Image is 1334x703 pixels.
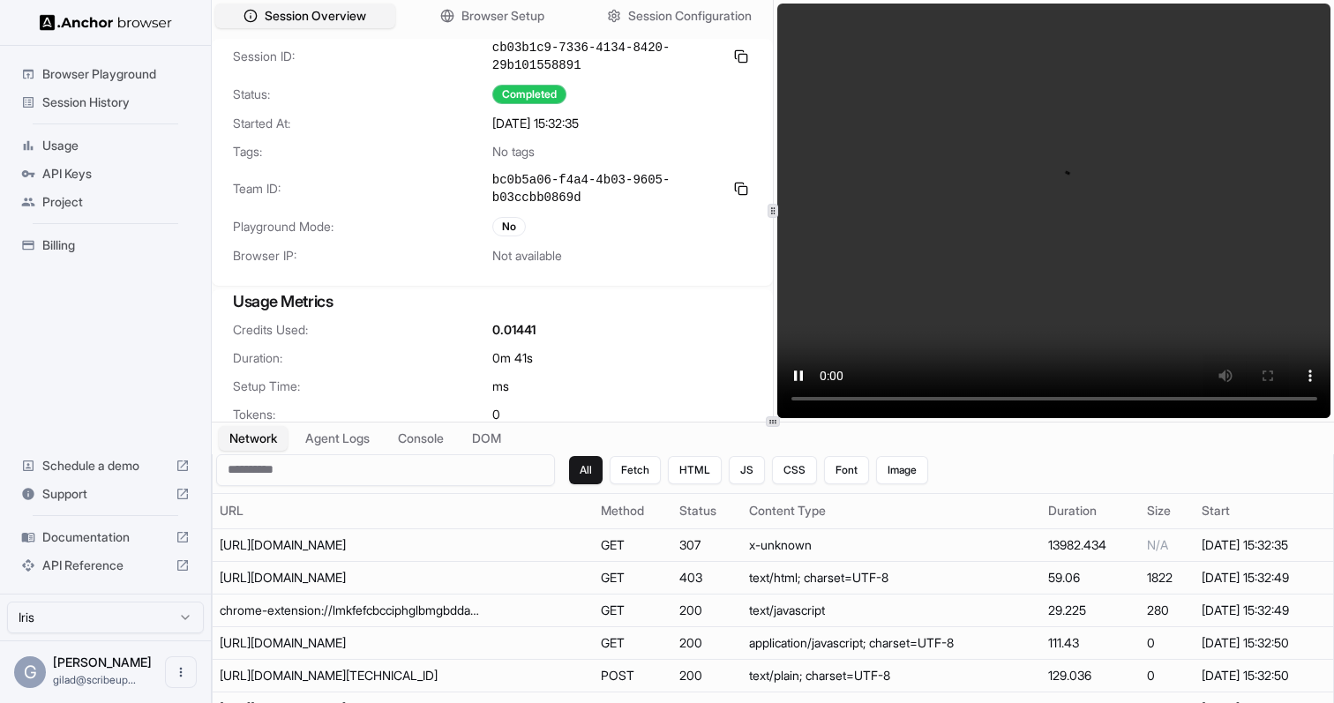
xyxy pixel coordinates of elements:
span: Status: [233,86,492,103]
div: Method [601,502,665,520]
td: 200 [672,626,742,659]
td: 111.43 [1041,626,1140,659]
td: 200 [672,594,742,626]
span: Session Configuration [628,7,752,25]
span: Session History [42,93,190,111]
div: G [14,656,46,688]
td: application/javascript; charset=UTF-8 [742,626,1041,659]
td: [DATE] 15:32:50 [1195,659,1333,692]
button: JS [729,456,765,484]
button: All [569,456,603,484]
span: Session ID: [233,48,492,65]
span: Gilad Spitzer [53,654,152,669]
span: Tokens: [233,406,492,423]
td: 200 [672,659,742,692]
span: bc0b5a06-f4a4-4b03-9605-b03ccbb0869d [492,171,723,206]
img: Anchor Logo [40,14,172,31]
button: Console [387,426,454,451]
span: 0 [492,406,500,423]
div: API Keys [14,160,197,188]
td: 0 [1140,626,1195,659]
span: Schedule a demo [42,457,169,475]
span: Session Overview [265,7,366,25]
td: 307 [672,528,742,561]
button: Font [824,456,869,484]
span: Duration: [233,349,492,367]
button: DOM [461,426,512,451]
td: 1822 [1140,561,1195,594]
td: [DATE] 15:32:49 [1195,561,1333,594]
span: Credits Used: [233,321,492,339]
div: API Reference [14,551,197,580]
h3: Usage Metrics [233,289,752,314]
div: Start [1202,502,1326,520]
span: ms [492,378,509,395]
td: text/plain; charset=UTF-8 [742,659,1041,692]
button: HTML [668,456,722,484]
span: Billing [42,236,190,254]
span: Documentation [42,528,169,546]
div: Content Type [749,502,1034,520]
span: No tags [492,143,535,161]
div: Duration [1048,502,1133,520]
span: 0m 41s [492,349,533,367]
td: 403 [672,561,742,594]
span: Team ID: [233,180,492,198]
div: No [492,217,526,236]
td: 29.225 [1041,594,1140,626]
td: x-unknown [742,528,1041,561]
span: Started At: [233,115,492,132]
span: Usage [42,137,190,154]
td: 0 [1140,659,1195,692]
td: [DATE] 15:32:49 [1195,594,1333,626]
td: text/html; charset=UTF-8 [742,561,1041,594]
div: Status [679,502,735,520]
div: https://secure.backblaze.com/user_signin.htm [220,569,484,587]
span: Playground Mode: [233,218,492,236]
td: [DATE] 15:32:35 [1195,528,1333,561]
div: https://secure.backblaze.com/cdn-cgi/challenge-platform/h/g/orchestrate/chl_page/v1?ray=9811e5f28... [220,634,484,652]
td: GET [594,594,672,626]
div: https://secure.backblaze.com/cdn-cgi/challenge-platform/h/g/flow/ov1/2113121028:1758207484:ZYL_y9... [220,667,484,684]
div: Size [1147,502,1188,520]
span: Browser Setup [461,7,544,25]
span: Project [42,193,190,211]
span: API Keys [42,165,190,183]
td: text/javascript [742,594,1041,626]
span: Setup Time: [233,378,492,395]
button: Agent Logs [295,426,380,451]
td: 59.06 [1041,561,1140,594]
td: GET [594,528,672,561]
td: 280 [1140,594,1195,626]
button: Image [876,456,928,484]
div: Project [14,188,197,216]
td: [DATE] 15:32:50 [1195,626,1333,659]
span: [DATE] 15:32:35 [492,115,579,132]
button: Fetch [610,456,661,484]
span: cb03b1c9-7336-4134-8420-29b101558891 [492,39,723,74]
div: Documentation [14,523,197,551]
div: Completed [492,85,566,104]
button: CSS [772,456,817,484]
div: Schedule a demo [14,452,197,480]
span: Browser IP: [233,247,492,265]
button: Network [219,426,288,451]
td: 13982.434 [1041,528,1140,561]
span: N/A [1147,537,1168,552]
div: URL [220,502,587,520]
td: POST [594,659,672,692]
td: GET [594,626,672,659]
div: Session History [14,88,197,116]
span: Tags: [233,143,492,161]
button: Open menu [165,656,197,688]
td: 129.036 [1041,659,1140,692]
div: https://secure.backblaze.com/user_signin.htm [220,536,484,554]
div: Support [14,480,197,508]
span: API Reference [42,557,169,574]
span: gilad@scribeup.io [53,673,136,686]
span: Support [42,485,169,503]
div: chrome-extension://lmkfefcbcciphglbmgbddagbdjmgbbod/injectedPatch.js [220,602,484,619]
div: Billing [14,231,197,259]
span: Browser Playground [42,65,190,83]
div: Usage [14,131,197,160]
